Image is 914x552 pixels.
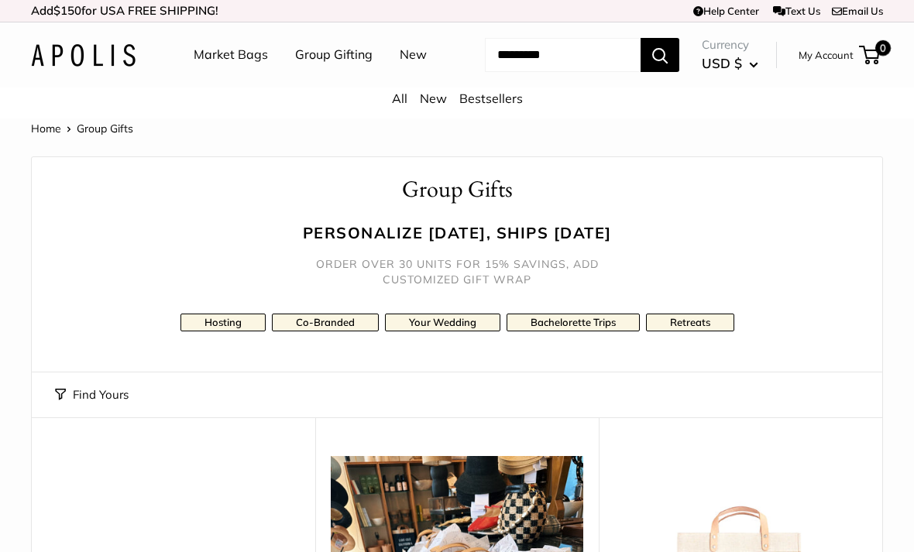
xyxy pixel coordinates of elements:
a: New [400,43,427,67]
a: All [392,91,407,106]
a: Bachelorette Trips [507,314,640,331]
a: Home [31,122,61,135]
button: Search [641,38,679,72]
h1: Group Gifts [55,173,859,206]
img: Apolis [31,44,136,67]
a: Email Us [832,5,883,17]
a: Text Us [773,5,820,17]
a: Group Gifting [295,43,373,67]
a: Co-Branded [272,314,379,331]
span: Currency [702,34,758,56]
a: 0 [861,46,880,64]
input: Search... [485,38,641,72]
a: Your Wedding [385,314,500,331]
span: 0 [875,40,891,56]
span: USD $ [702,55,742,71]
span: $150 [53,3,81,18]
a: Hosting [180,314,266,331]
a: Retreats [646,314,734,331]
nav: Breadcrumb [31,118,133,139]
button: Find Yours [55,384,129,406]
a: Help Center [693,5,759,17]
h3: Personalize [DATE], ships [DATE] [55,221,859,244]
a: New [420,91,447,106]
a: My Account [799,46,854,64]
h5: Order over 30 units for 15% savings, add customized gift wrap [302,256,612,287]
span: Group Gifts [77,122,133,135]
a: Bestsellers [459,91,523,106]
button: USD $ [702,51,758,76]
a: Market Bags [194,43,268,67]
